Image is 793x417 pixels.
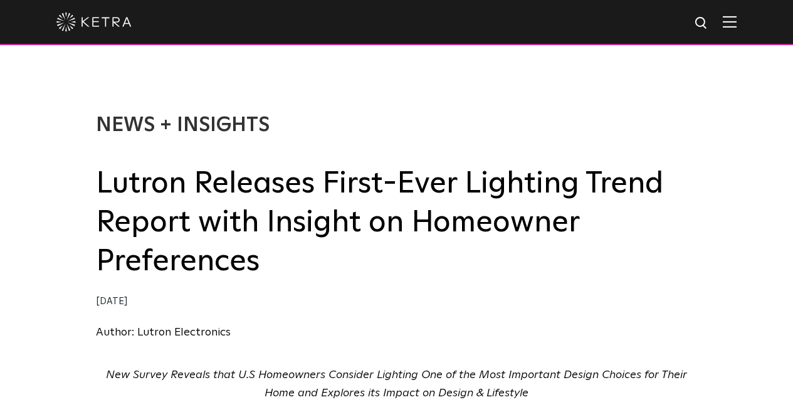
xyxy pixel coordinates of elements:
img: search icon [694,16,710,31]
h2: Lutron Releases First-Ever Lighting Trend Report with Insight on Homeowner Preferences [96,164,698,282]
a: News + Insights [96,115,270,135]
img: Hamburger%20Nav.svg [723,16,737,28]
a: Author: Lutron Electronics [96,327,231,338]
div: [DATE] [96,293,698,311]
em: New Survey Reveals that U.S Homeowners Consider Lighting One of the Most Important Design Choices... [106,369,687,399]
img: ketra-logo-2019-white [56,13,132,31]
